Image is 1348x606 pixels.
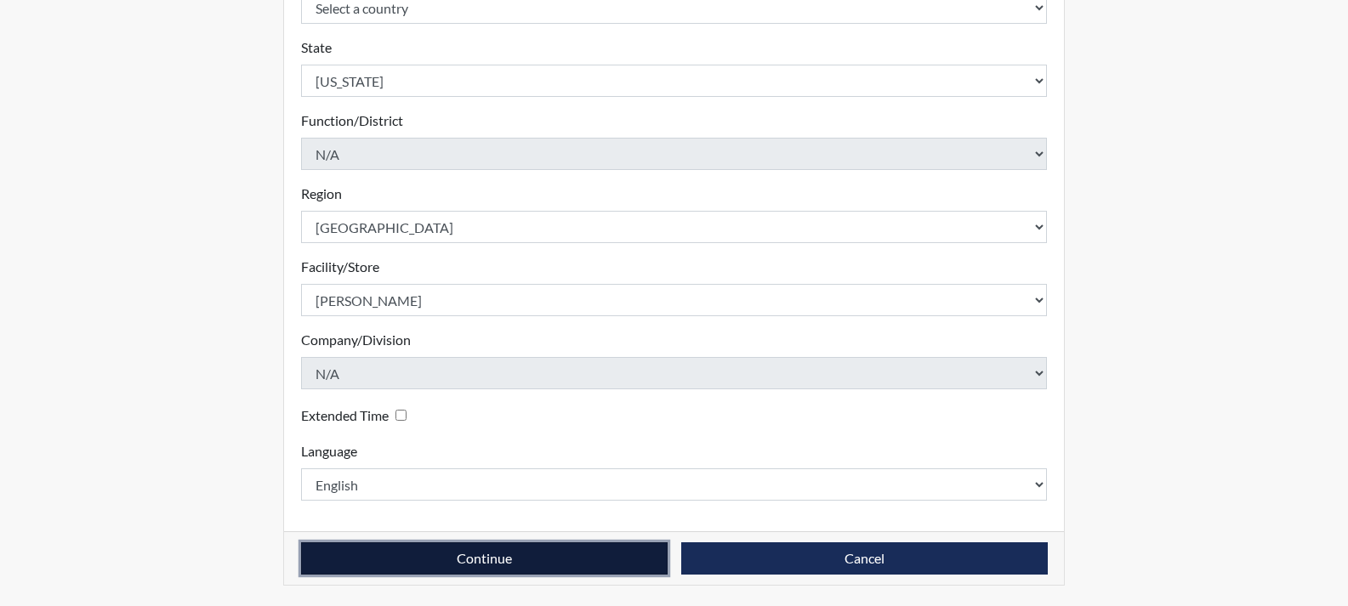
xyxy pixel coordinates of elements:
[301,330,411,350] label: Company/Division
[681,542,1048,575] button: Cancel
[301,405,389,426] label: Extended Time
[301,441,357,462] label: Language
[301,257,379,277] label: Facility/Store
[301,37,332,58] label: State
[301,403,413,428] div: Checking this box will provide the interviewee with an accomodation of extra time to answer each ...
[301,110,403,131] label: Function/District
[301,184,342,204] label: Region
[301,542,668,575] button: Continue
